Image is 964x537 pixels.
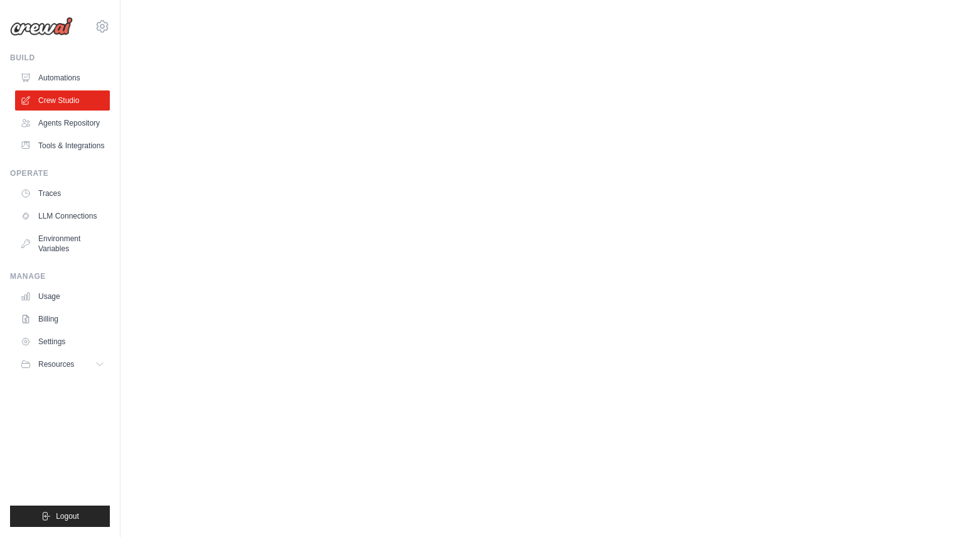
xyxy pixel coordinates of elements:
div: Operate [10,168,110,178]
a: Environment Variables [15,229,110,259]
a: Billing [15,309,110,329]
a: Agents Repository [15,113,110,133]
span: Logout [56,511,79,521]
a: Traces [15,183,110,203]
a: Settings [15,332,110,352]
span: Resources [38,359,74,369]
a: LLM Connections [15,206,110,226]
img: Logo [10,17,73,36]
a: Crew Studio [15,90,110,111]
a: Automations [15,68,110,88]
div: Manage [10,271,110,281]
button: Logout [10,506,110,527]
a: Usage [15,286,110,306]
div: Build [10,53,110,63]
a: Tools & Integrations [15,136,110,156]
button: Resources [15,354,110,374]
